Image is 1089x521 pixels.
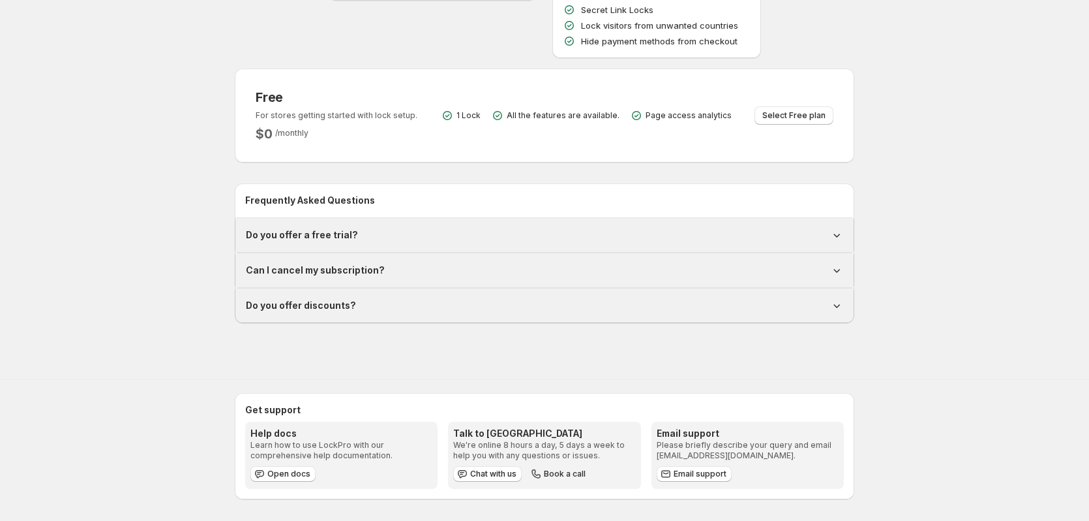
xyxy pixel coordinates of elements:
h3: Email support [657,427,839,440]
span: / monthly [275,128,308,138]
h2: Frequently Asked Questions [245,194,844,207]
p: 1 Lock [456,110,481,121]
p: Page access analytics [646,110,732,121]
span: Email support [674,469,726,479]
button: Select Free plan [754,106,833,125]
h1: Do you offer a free trial? [246,229,358,242]
p: Secret Link Locks [581,3,653,16]
p: Please briefly describe your query and email [EMAIL_ADDRESS][DOMAIN_NAME]. [657,440,839,461]
h3: Talk to [GEOGRAPHIC_DATA] [453,427,635,440]
h1: Do you offer discounts? [246,299,356,312]
p: Lock visitors from unwanted countries [581,19,738,32]
p: For stores getting started with lock setup. [256,110,417,121]
span: Select Free plan [762,110,826,121]
h1: Can I cancel my subscription? [246,264,385,277]
span: Book a call [544,469,586,479]
h3: Free [256,89,417,105]
p: We're online 8 hours a day, 5 days a week to help you with any questions or issues. [453,440,635,461]
button: Chat with us [453,466,522,482]
p: Hide payment methods from checkout [581,35,738,48]
a: Email support [657,466,732,482]
span: Chat with us [470,469,516,479]
p: All the features are available. [507,110,619,121]
h3: Help docs [250,427,432,440]
a: Open docs [250,466,316,482]
button: Book a call [527,466,591,482]
p: Learn how to use LockPro with our comprehensive help documentation. [250,440,432,461]
h2: Get support [245,403,844,417]
span: Open docs [267,469,310,479]
h2: $ 0 [256,126,273,142]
